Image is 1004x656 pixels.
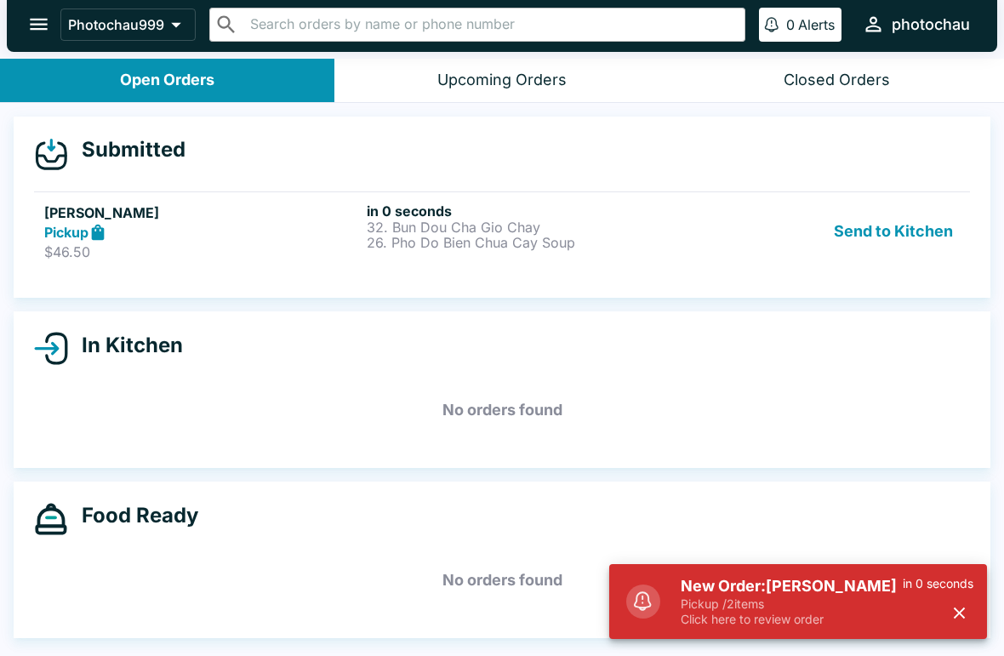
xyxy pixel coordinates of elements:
[681,596,903,612] p: Pickup / 2 items
[68,137,185,163] h4: Submitted
[892,14,970,35] div: photochau
[44,243,360,260] p: $46.50
[855,6,977,43] button: photochau
[17,3,60,46] button: open drawer
[68,333,183,358] h4: In Kitchen
[34,550,970,611] h5: No orders found
[44,224,88,241] strong: Pickup
[44,203,360,223] h5: [PERSON_NAME]
[437,71,567,90] div: Upcoming Orders
[786,16,795,33] p: 0
[60,9,196,41] button: Photochau999
[367,235,682,250] p: 26. Pho Do Bien Chua Cay Soup
[784,71,890,90] div: Closed Orders
[798,16,835,33] p: Alerts
[34,379,970,441] h5: No orders found
[68,503,198,528] h4: Food Ready
[68,16,164,33] p: Photochau999
[245,13,738,37] input: Search orders by name or phone number
[681,576,903,596] h5: New Order: [PERSON_NAME]
[681,612,903,627] p: Click here to review order
[903,576,973,591] p: in 0 seconds
[120,71,214,90] div: Open Orders
[367,220,682,235] p: 32. Bun Dou Cha Gio Chay
[827,203,960,261] button: Send to Kitchen
[367,203,682,220] h6: in 0 seconds
[34,191,970,271] a: [PERSON_NAME]Pickup$46.50in 0 seconds32. Bun Dou Cha Gio Chay26. Pho Do Bien Chua Cay SoupSend to...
